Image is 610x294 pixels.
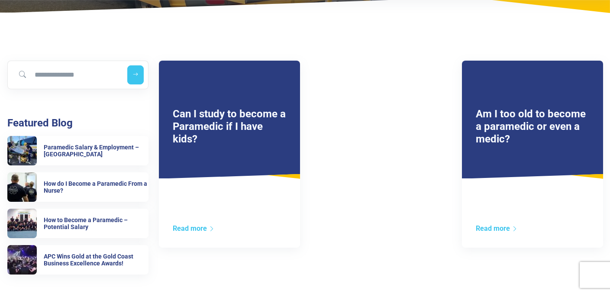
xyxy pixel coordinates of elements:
[44,216,148,231] h6: How to Become a Paramedic – Potential Salary
[476,224,518,233] a: Read more
[173,224,215,233] a: Read more
[44,180,148,195] h6: How do I Become a Paramedic From a Nurse?
[44,144,148,158] h6: Paramedic Salary & Employment – [GEOGRAPHIC_DATA]
[44,253,148,268] h6: APC Wins Gold at the Gold Coast Business Excellence Awards!
[7,209,148,238] a: How to Become a Paramedic – Potential Salary How to Become a Paramedic – Potential Salary
[7,245,148,275] a: APC Wins Gold at the Gold Coast Business Excellence Awards! APC Wins Gold at the Gold Coast Busin...
[7,172,37,202] img: How do I Become a Paramedic From a Nurse?
[7,136,148,165] a: Paramedic Salary & Employment – Queensland Paramedic Salary & Employment – [GEOGRAPHIC_DATA]
[7,136,37,165] img: Paramedic Salary & Employment – Queensland
[11,65,120,84] input: Search for blog
[7,209,37,238] img: How to Become a Paramedic – Potential Salary
[7,172,148,202] a: How do I Become a Paramedic From a Nurse? How do I Become a Paramedic From a Nurse?
[476,108,586,145] a: Am I too old to become a paramedic or even a medic?
[7,245,37,275] img: APC Wins Gold at the Gold Coast Business Excellence Awards!
[7,117,148,129] h3: Featured Blog
[173,108,286,145] a: Can I study to become a Paramedic if I have kids?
